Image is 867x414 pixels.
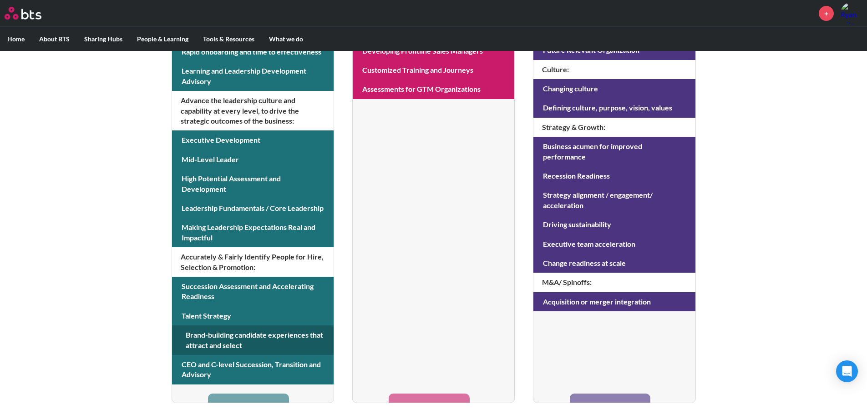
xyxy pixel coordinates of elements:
[836,360,858,382] div: Open Intercom Messenger
[5,7,41,20] img: BTS Logo
[841,2,862,24] img: Ryan Stiles
[172,247,334,277] h4: Accurately & Fairly Identify People for Hire, Selection & Promotion :
[172,91,334,130] h4: Advance the leadership culture and capability at every level, to drive the strategic outcomes of ...
[196,27,262,51] label: Tools & Resources
[77,27,130,51] label: Sharing Hubs
[262,27,310,51] label: What we do
[841,2,862,24] a: Profile
[819,6,834,21] a: +
[5,7,58,20] a: Go home
[32,27,77,51] label: About BTS
[533,60,695,79] h4: Culture :
[130,27,196,51] label: People & Learning
[533,118,695,137] h4: Strategy & Growth :
[533,273,695,292] h4: M&A/ Spinoffs :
